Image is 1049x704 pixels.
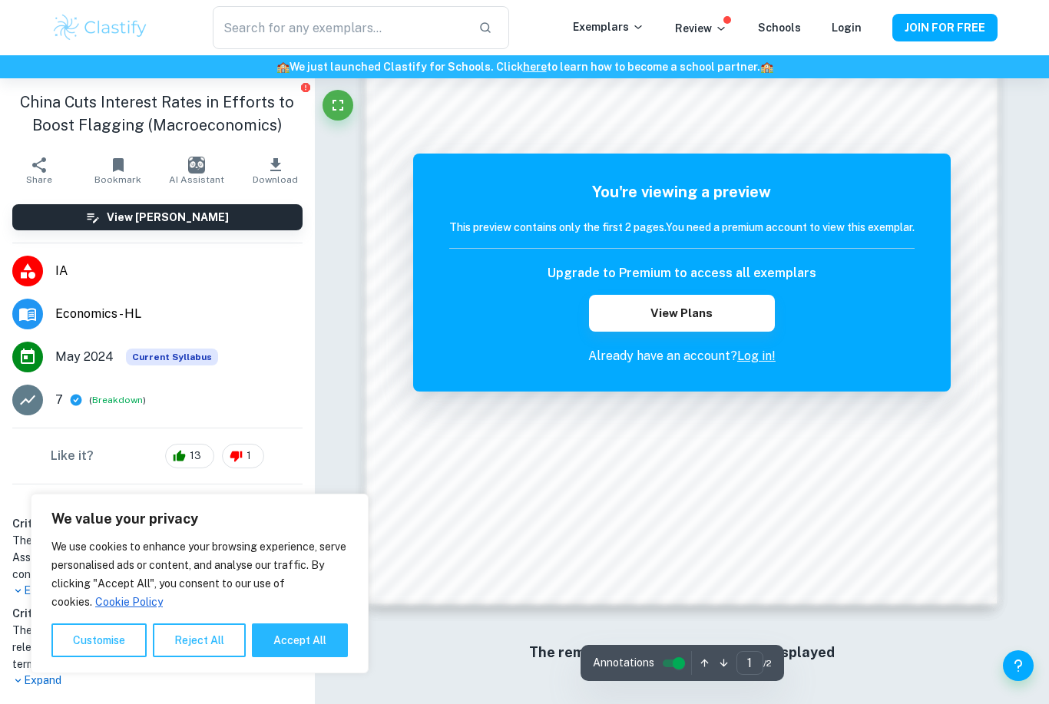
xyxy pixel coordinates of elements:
[892,14,998,41] button: JOIN FOR FREE
[12,673,303,689] p: Expand
[55,262,303,280] span: IA
[1003,650,1034,681] button: Help and Feedback
[6,491,309,509] h6: Examiner's summary
[55,348,114,366] span: May 2024
[169,174,224,185] span: AI Assistant
[252,623,348,657] button: Accept All
[126,349,218,365] div: This exemplar is based on the current syllabus. Feel free to refer to it for inspiration/ideas wh...
[181,448,210,464] span: 13
[3,58,1046,75] h6: We just launched Clastify for Schools. Click to learn how to become a school partner.
[188,157,205,174] img: AI Assistant
[157,149,236,192] button: AI Assistant
[51,510,348,528] p: We value your privacy
[300,81,312,93] button: Report issue
[78,149,157,192] button: Bookmark
[12,91,303,137] h1: China Cuts Interest Rates in Efforts to Boost Flagging (Macroeconomics)
[89,393,146,408] span: ( )
[832,21,862,34] a: Login
[12,515,303,532] h6: Criterion A [ 3 / 3 ]:
[153,623,246,657] button: Reject All
[763,656,772,670] span: / 2
[548,264,816,283] h6: Upgrade to Premium to access all exemplars
[26,174,52,185] span: Share
[126,349,218,365] span: Current Syllabus
[449,219,915,236] h6: This preview contains only the first 2 pages. You need a premium account to view this exemplar.
[398,642,966,663] h6: The remaining pages are not being displayed
[573,18,644,35] p: Exemplars
[12,204,303,230] button: View [PERSON_NAME]
[236,149,314,192] button: Download
[449,347,915,365] p: Already have an account?
[523,61,547,73] a: here
[12,583,303,599] p: Expand
[107,209,229,226] h6: View [PERSON_NAME]
[760,61,773,73] span: 🏫
[593,655,654,671] span: Annotations
[12,605,303,622] h6: Criterion B [ 1 / 2 ]:
[165,444,214,468] div: 13
[51,623,147,657] button: Customise
[323,90,353,121] button: Fullscreen
[94,174,141,185] span: Bookmark
[238,448,260,464] span: 1
[675,20,727,37] p: Review
[51,537,348,611] p: We use cookies to enhance your browsing experience, serve personalised ads or content, and analys...
[94,595,164,609] a: Cookie Policy
[31,494,369,673] div: We value your privacy
[55,305,303,323] span: Economics - HL
[12,622,303,673] h1: The student correctly uses subject-specific terminology relevant to the chosen article and key co...
[51,12,149,43] img: Clastify logo
[253,174,298,185] span: Download
[449,180,915,203] h5: You're viewing a preview
[51,447,94,465] h6: Like it?
[737,349,776,363] a: Log in!
[55,391,63,409] p: 7
[222,444,264,468] div: 1
[758,21,801,34] a: Schools
[92,393,143,407] button: Breakdown
[276,61,290,73] span: 🏫
[213,6,466,49] input: Search for any exemplars...
[12,532,303,583] h1: The student includes two relevant diagrams in the Internal Assessment that effectively illustrate...
[589,295,775,332] button: View Plans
